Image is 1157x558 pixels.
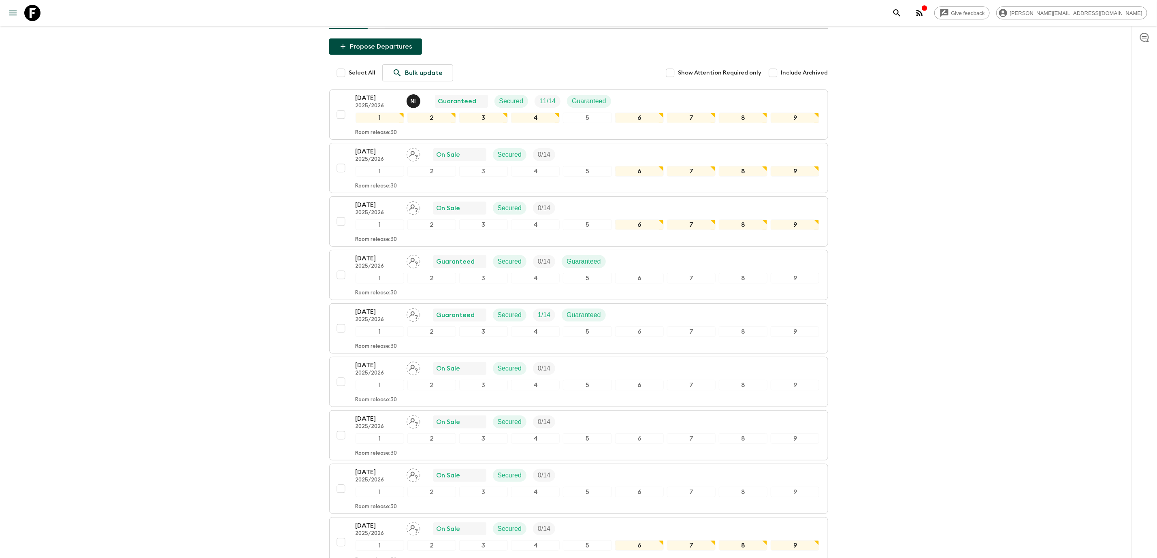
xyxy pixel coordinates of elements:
[356,326,404,337] div: 1
[437,310,475,320] p: Guaranteed
[719,433,767,444] div: 8
[667,113,716,123] div: 7
[511,540,560,551] div: 4
[356,210,400,216] p: 2025/2026
[407,364,420,371] span: Assign pack leader
[407,326,456,337] div: 2
[719,166,767,177] div: 8
[563,113,612,123] div: 5
[356,166,404,177] div: 1
[407,150,420,157] span: Assign pack leader
[615,273,664,283] div: 6
[437,257,475,266] p: Guaranteed
[567,257,601,266] p: Guaranteed
[356,487,404,497] div: 1
[563,380,612,390] div: 5
[411,98,416,104] p: N I
[511,113,560,123] div: 4
[533,309,555,322] div: Trip Fill
[615,540,664,551] div: 6
[356,343,397,350] p: Room release: 30
[356,317,400,323] p: 2025/2026
[498,150,522,160] p: Secured
[356,433,404,444] div: 1
[539,96,556,106] p: 11 / 14
[498,471,522,480] p: Secured
[356,521,400,530] p: [DATE]
[356,113,404,123] div: 1
[356,130,397,136] p: Room release: 30
[771,166,819,177] div: 9
[356,380,404,390] div: 1
[934,6,990,19] a: Give feedback
[771,540,819,551] div: 9
[1006,10,1147,16] span: [PERSON_NAME][EMAIL_ADDRESS][DOMAIN_NAME]
[499,96,524,106] p: Secured
[356,273,404,283] div: 1
[615,380,664,390] div: 6
[771,219,819,230] div: 9
[493,309,527,322] div: Secured
[563,219,612,230] div: 5
[356,504,397,510] p: Room release: 30
[356,236,397,243] p: Room release: 30
[356,263,400,270] p: 2025/2026
[511,219,560,230] div: 4
[615,113,664,123] div: 6
[407,380,456,390] div: 2
[667,433,716,444] div: 7
[459,166,508,177] div: 3
[667,273,716,283] div: 7
[356,397,397,403] p: Room release: 30
[493,255,527,268] div: Secured
[356,290,397,296] p: Room release: 30
[563,433,612,444] div: 5
[356,156,400,163] p: 2025/2026
[615,219,664,230] div: 6
[563,487,612,497] div: 5
[356,450,397,457] p: Room release: 30
[667,540,716,551] div: 7
[498,203,522,213] p: Secured
[719,380,767,390] div: 8
[356,103,400,109] p: 2025/2026
[437,150,460,160] p: On Sale
[511,487,560,497] div: 4
[511,380,560,390] div: 4
[494,95,528,108] div: Secured
[493,362,527,375] div: Secured
[356,424,400,430] p: 2025/2026
[771,113,819,123] div: 9
[498,257,522,266] p: Secured
[493,522,527,535] div: Secured
[563,326,612,337] div: 5
[407,204,420,210] span: Assign pack leader
[459,219,508,230] div: 3
[459,113,508,123] div: 3
[667,326,716,337] div: 7
[538,310,550,320] p: 1 / 14
[407,94,422,108] button: NI
[407,113,456,123] div: 2
[511,326,560,337] div: 4
[667,487,716,497] div: 7
[5,5,21,21] button: menu
[405,68,443,78] p: Bulk update
[511,166,560,177] div: 4
[459,433,508,444] div: 3
[563,540,612,551] div: 5
[329,357,828,407] button: [DATE]2025/2026Assign pack leaderOn SaleSecuredTrip Fill123456789Room release:30
[771,273,819,283] div: 9
[356,467,400,477] p: [DATE]
[771,487,819,497] div: 9
[407,273,456,283] div: 2
[719,273,767,283] div: 8
[615,487,664,497] div: 6
[407,97,422,103] span: Naoya Ishida
[407,487,456,497] div: 2
[356,200,400,210] p: [DATE]
[538,364,550,373] p: 0 / 14
[533,415,555,428] div: Trip Fill
[356,540,404,551] div: 1
[719,326,767,337] div: 8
